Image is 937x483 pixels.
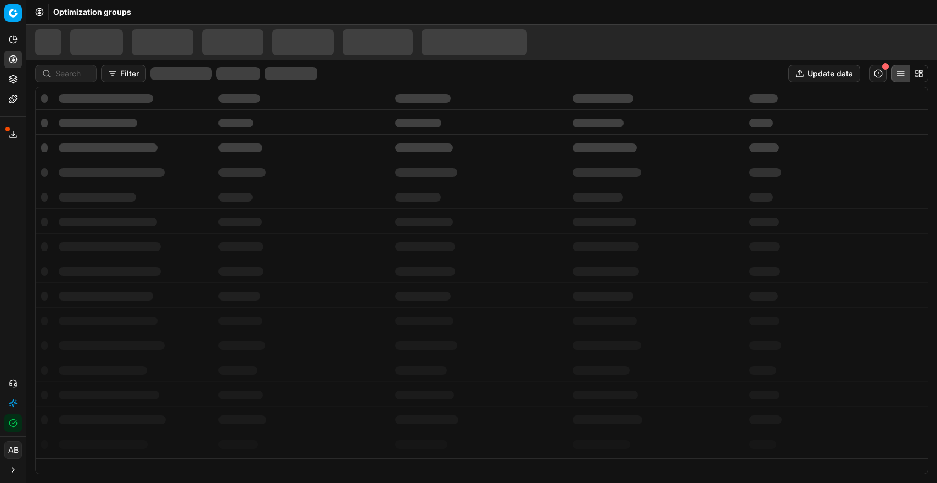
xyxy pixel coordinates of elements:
input: Search [55,68,89,79]
button: AB [4,441,22,459]
button: Update data [788,65,860,82]
button: Filter [101,65,146,82]
nav: breadcrumb [53,7,131,18]
span: AB [5,442,21,458]
span: Optimization groups [53,7,131,18]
